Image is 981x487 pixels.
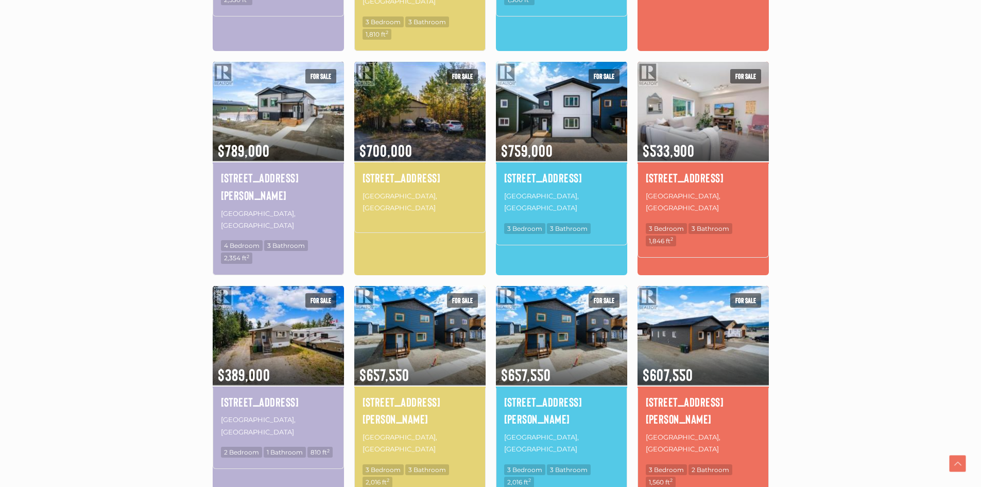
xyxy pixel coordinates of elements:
[307,447,333,458] span: 810 ft
[496,127,627,161] span: $759,000
[730,293,761,308] span: For sale
[689,464,732,475] span: 2 Bathroom
[387,477,389,483] sup: 2
[504,393,619,428] a: [STREET_ADDRESS][PERSON_NAME]
[354,284,486,387] img: 28 BERYL PLACE, Whitehorse, Yukon
[363,169,477,187] a: [STREET_ADDRESS]
[221,393,336,411] a: [STREET_ADDRESS]
[354,351,486,385] span: $657,550
[363,393,477,428] a: [STREET_ADDRESS][PERSON_NAME]
[221,447,262,458] span: 2 Bedroom
[646,169,761,187] a: [STREET_ADDRESS]
[504,430,619,457] p: [GEOGRAPHIC_DATA], [GEOGRAPHIC_DATA]
[689,223,732,234] span: 3 Bathroom
[638,351,769,385] span: $607,550
[386,29,388,35] sup: 2
[646,464,687,475] span: 3 Bedroom
[646,430,761,457] p: [GEOGRAPHIC_DATA], [GEOGRAPHIC_DATA]
[646,189,761,215] p: [GEOGRAPHIC_DATA], [GEOGRAPHIC_DATA]
[213,60,344,162] img: 221 LEOTA STREET, Whitehorse, Yukon
[221,413,336,439] p: [GEOGRAPHIC_DATA], [GEOGRAPHIC_DATA]
[264,447,306,458] span: 1 Bathroom
[327,448,330,454] sup: 2
[221,207,336,233] p: [GEOGRAPHIC_DATA], [GEOGRAPHIC_DATA]
[504,189,619,215] p: [GEOGRAPHIC_DATA], [GEOGRAPHIC_DATA]
[363,29,391,40] span: 1,810 ft
[670,236,673,242] sup: 2
[221,240,263,251] span: 4 Bedroom
[528,477,531,483] sup: 2
[646,236,676,246] span: 1,846 ft
[213,284,344,387] img: 19 EAGLE PLACE, Whitehorse, Yukon
[363,464,404,475] span: 3 Bedroom
[646,223,687,234] span: 3 Bedroom
[547,464,591,475] span: 3 Bathroom
[221,253,252,263] span: 2,354 ft
[354,127,486,161] span: $700,000
[305,69,336,83] span: For sale
[589,69,619,83] span: For sale
[670,477,673,483] sup: 2
[496,60,627,162] img: 36 WYVERN AVENUE, Whitehorse, Yukon
[638,284,769,387] img: 26 BERYL PLACE, Whitehorse, Yukon
[264,240,308,251] span: 3 Bathroom
[638,60,769,162] img: 20-92 ISKOOT CRESCENT, Whitehorse, Yukon
[363,16,404,27] span: 3 Bedroom
[504,464,545,475] span: 3 Bedroom
[589,293,619,308] span: For sale
[247,254,249,259] sup: 2
[730,69,761,83] span: For sale
[504,169,619,187] a: [STREET_ADDRESS]
[221,169,336,204] a: [STREET_ADDRESS][PERSON_NAME]
[646,393,761,428] a: [STREET_ADDRESS][PERSON_NAME]
[405,16,449,27] span: 3 Bathroom
[496,351,627,385] span: $657,550
[496,284,627,387] img: 24 BERYL PLACE, Whitehorse, Yukon
[447,69,478,83] span: For sale
[213,127,344,161] span: $789,000
[363,430,477,457] p: [GEOGRAPHIC_DATA], [GEOGRAPHIC_DATA]
[213,351,344,385] span: $389,000
[405,464,449,475] span: 3 Bathroom
[363,189,477,215] p: [GEOGRAPHIC_DATA], [GEOGRAPHIC_DATA]
[305,293,336,308] span: For sale
[447,293,478,308] span: For sale
[547,223,591,234] span: 3 Bathroom
[638,127,769,161] span: $533,900
[504,223,545,234] span: 3 Bedroom
[354,60,486,162] img: 2 FRASER ROAD, Whitehorse, Yukon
